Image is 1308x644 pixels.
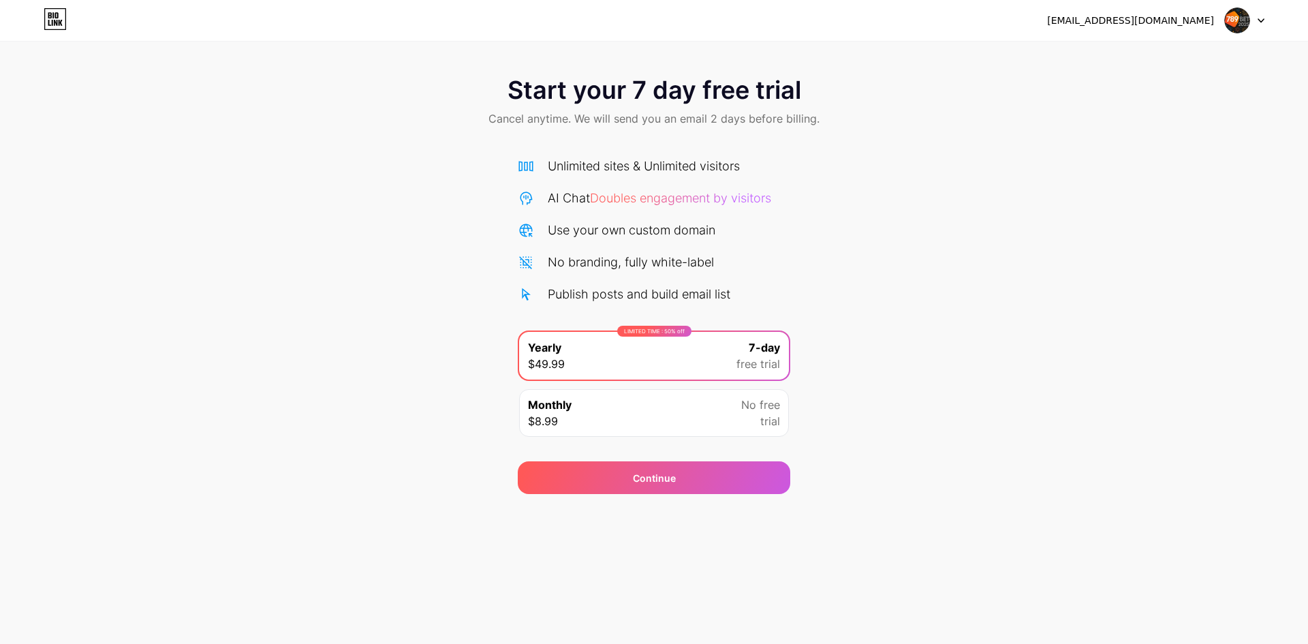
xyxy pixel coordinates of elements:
div: Use your own custom domain [548,221,715,239]
div: No branding, fully white-label [548,253,714,271]
img: 789betsupport [1224,7,1250,33]
span: No free [741,397,780,413]
span: $49.99 [528,356,565,372]
span: $8.99 [528,413,558,429]
div: [EMAIL_ADDRESS][DOMAIN_NAME] [1047,14,1214,28]
div: Publish posts and build email list [548,285,730,303]
div: Continue [633,471,676,485]
span: Start your 7 day free trial [508,76,801,104]
div: AI Chat [548,189,771,207]
span: trial [760,413,780,429]
span: free trial [736,356,780,372]
span: Yearly [528,339,561,356]
span: Monthly [528,397,572,413]
span: Cancel anytime. We will send you an email 2 days before billing. [488,110,820,127]
div: Unlimited sites & Unlimited visitors [548,157,740,175]
span: Doubles engagement by visitors [590,191,771,205]
div: LIMITED TIME : 50% off [617,326,691,337]
span: 7-day [749,339,780,356]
